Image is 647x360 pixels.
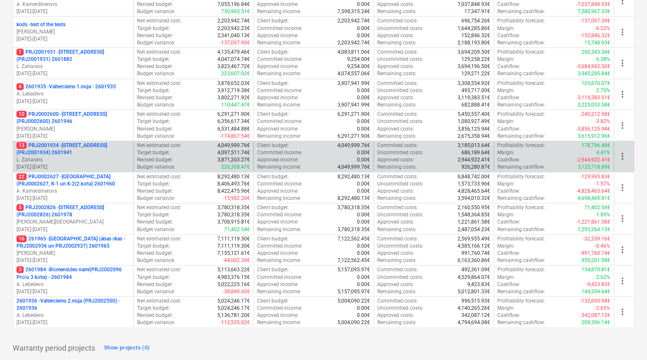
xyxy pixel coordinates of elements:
p: Committed income : [257,211,302,218]
p: -3,119,383.51€ [576,94,610,101]
p: L. Zaharāns [16,156,130,164]
p: Budget variance : [137,164,175,171]
p: 2601984 - Blūmendāles nami(PRJ2002096 Prūšu 3 kārta) - 2601984 [16,266,130,281]
p: 8,406,493.76€ [217,180,250,188]
p: Target budget : [137,118,170,125]
p: -7,037,848.93€ [576,1,610,8]
p: Revised budget : [137,188,173,195]
p: 0.00€ [357,118,370,125]
p: [PERSON_NAME][GEOGRAPHIC_DATA] [16,218,130,226]
p: -15,982.20€ [223,195,250,202]
p: 3,185,013.64€ [458,142,490,149]
span: 4 [16,83,24,90]
p: Committed income : [257,180,302,188]
p: 7,580,967.33€ [578,8,610,15]
p: Remaining income : [257,164,301,171]
p: 696,754.26€ [461,17,490,25]
p: 3,802,271.92€ [217,94,250,101]
p: 0.00€ [357,218,370,226]
p: Approved income : [257,218,299,226]
p: 7,055,196.84€ [217,1,250,8]
p: Remaining income : [257,133,301,140]
span: more_vert [617,245,628,255]
p: PRJ2001934 - [STREET_ADDRESS] (PRJ2001934) 2601941 [16,142,130,156]
p: 4,698,469.81€ [578,195,610,202]
p: Approved costs : [377,218,414,226]
p: Target budget : [137,211,170,218]
div: 16261965 -[GEOGRAPHIC_DATA] (abas ēkas - PRJ2002936 un PRJ2002937) 2601965[PERSON_NAME][DATE]-[DATE] [16,235,130,265]
span: 5 [16,204,24,211]
div: 42601935 -Valterciems 1.māja - 2601935A. Lebedevs[DATE]-[DATE] [16,83,130,105]
p: 3,907,941.99€ [337,80,370,87]
p: -3.82% [595,118,610,125]
p: 71,402.54€ [584,204,610,211]
p: 3,907,941.99€ [337,101,370,109]
p: 0.00€ [357,180,370,188]
p: Profitability forecast : [497,49,545,56]
p: Revised budget : [137,156,173,164]
p: -3,856,125.94€ [576,125,610,133]
p: Uncommitted costs : [377,56,423,63]
p: PRJ2001931 - [STREET_ADDRESS] (PRJ2001931) 2601882 [16,49,130,63]
span: more_vert [617,183,628,193]
div: Show projects (0) [104,343,150,353]
p: 2,203,942.74€ [337,17,370,25]
p: 682,888.41€ [461,101,490,109]
p: Uncommitted costs : [377,211,423,218]
p: 226,308.47€ [221,164,250,171]
p: [DATE] - [DATE] [16,35,130,43]
p: Net estimated cost : [137,80,181,87]
p: 7,598,315.24€ [337,8,370,15]
p: -240,212.98€ [580,111,610,118]
p: Remaining costs : [377,164,417,171]
p: 3,780,318.35€ [337,204,370,211]
p: Remaining cashflow : [497,133,545,140]
p: Cashflow : [497,218,520,226]
p: 3,780,318.35€ [217,204,250,211]
p: Remaining cashflow : [497,8,545,15]
p: 8,292,480.13€ [337,173,370,180]
p: Approved income : [257,32,299,39]
p: Approved income : [257,156,299,164]
p: Client budget : [257,80,289,87]
p: 2.70% [596,87,610,94]
p: 2,944,922.41€ [458,156,490,164]
p: Approved costs : [377,1,414,8]
p: Target budget : [137,149,170,156]
button: Show projects (0) [102,341,152,355]
p: 3,708,915.81€ [217,218,250,226]
p: A. Kamerdinerovs [16,188,130,195]
p: 105,670.07€ [581,80,610,87]
p: 6,291,271.90€ [337,111,370,118]
p: 4,135,479.46€ [217,49,250,56]
p: -152,846.32€ [580,32,610,39]
span: more_vert [617,58,628,68]
span: more_vert [617,120,628,131]
p: Net estimated cost : [137,17,181,25]
p: Client budget : [257,17,289,25]
p: 8,422,475.96€ [217,188,250,195]
p: 2601936 - Valterciems 2.māja (PRJ2002500) - 2601936 [16,297,130,312]
p: 1,548,364.85€ [458,211,490,218]
p: 6.38% [596,56,610,63]
p: 0.00€ [357,87,370,94]
p: Revised budget : [137,218,173,226]
p: 2,203,942.23€ [217,25,250,32]
p: -6.22% [595,25,610,32]
div: 32601984 -Blūmendāles nami(PRJ2002096 Prūšu 3 kārta) - 2601984A. Lebedevs[DATE]-[DATE] [16,266,130,295]
p: 8,292,480.13€ [217,173,250,180]
p: 8,292,480.13€ [337,195,370,202]
p: [DATE] - [DATE] [16,257,130,264]
p: [DATE] - [DATE] [16,195,130,202]
p: 9,254.00€ [347,63,370,70]
p: A. Lebedevs [16,90,130,98]
div: 10PRJ0002600 -[STREET_ADDRESS](PRJ0002600) 2601946[PERSON_NAME][DATE]-[DATE] [16,111,130,140]
span: 1 [16,49,24,55]
p: [DATE] - [DATE] [16,226,130,233]
p: Net estimated cost : [137,142,181,149]
p: 6,531,484.88€ [217,125,250,133]
span: more_vert [617,307,628,317]
p: Budget variance : [137,133,175,140]
p: -1.57% [595,180,610,188]
p: A. Kamerdinerovs [16,1,130,8]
